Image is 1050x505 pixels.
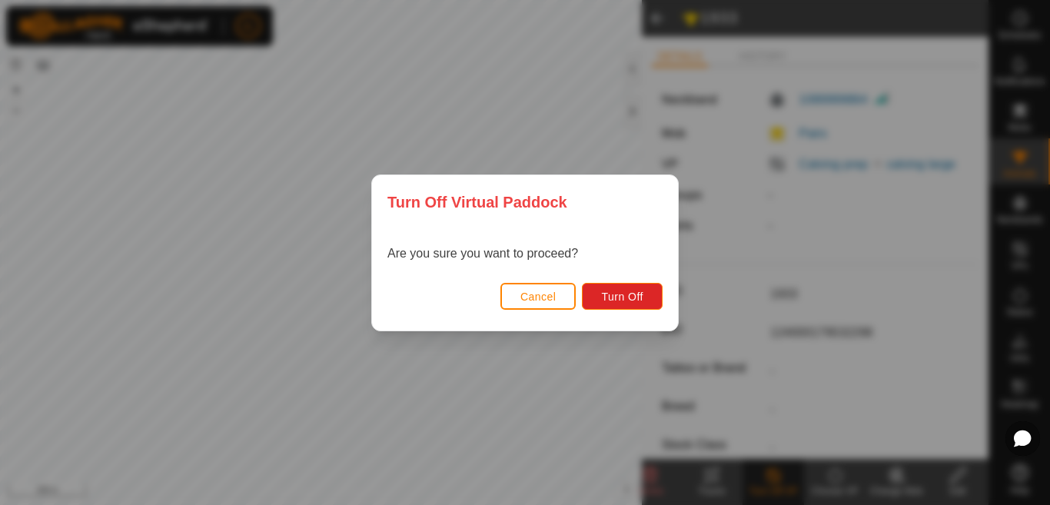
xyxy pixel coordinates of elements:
button: Turn Off [582,283,663,310]
span: Turn Off Virtual Paddock [387,191,567,214]
span: Turn Off [601,291,643,303]
span: Cancel [520,291,557,303]
p: Are you sure you want to proceed? [387,244,578,263]
button: Cancel [500,283,577,310]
